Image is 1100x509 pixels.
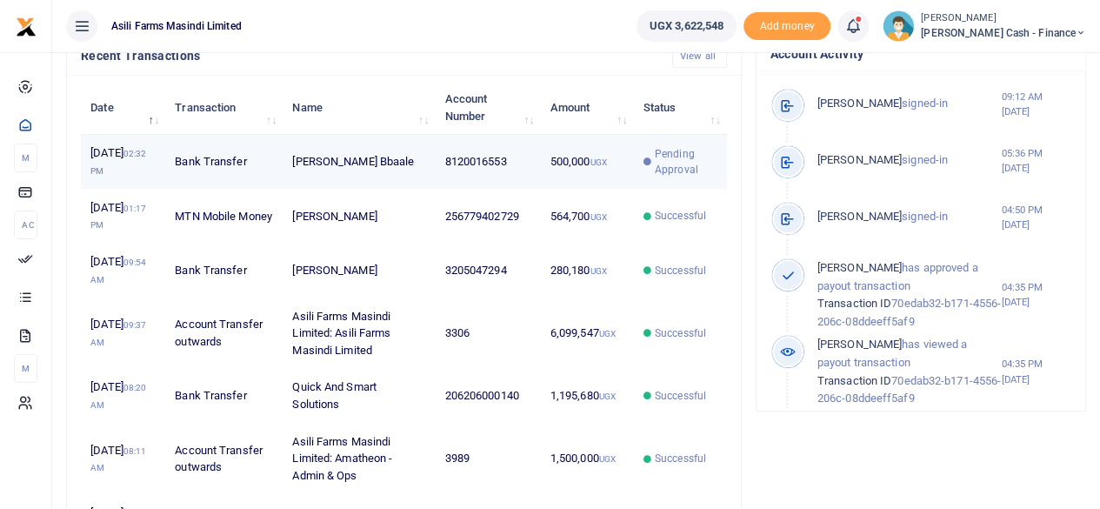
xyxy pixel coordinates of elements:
td: MTN Mobile Money [165,190,283,244]
th: Date: activate to sort column descending [81,81,165,135]
td: Quick And Smart Solutions [283,369,435,423]
small: 05:36 PM [DATE] [1001,146,1071,176]
td: [DATE] [81,424,165,495]
td: [DATE] [81,244,165,298]
td: 280,180 [540,244,633,298]
p: signed-in [817,151,1002,170]
small: UGX [599,392,616,401]
td: [PERSON_NAME] [283,244,435,298]
span: Pending Approval [655,146,717,177]
td: 1,195,680 [540,369,633,423]
a: profile-user [PERSON_NAME] [PERSON_NAME] Cash - Finance [883,10,1086,42]
small: UGX [590,212,606,222]
a: View all [672,44,727,68]
small: 09:54 AM [90,258,146,285]
td: [DATE] [81,298,165,369]
span: Transaction ID [817,297,891,310]
td: Account Transfer outwards [165,298,283,369]
a: logo-small logo-large logo-large [16,19,37,32]
span: [PERSON_NAME] [817,338,902,351]
span: [PERSON_NAME] [817,153,902,166]
small: UGX [590,157,606,167]
td: [DATE] [81,135,165,189]
span: [PERSON_NAME] [817,261,902,274]
h4: Recent Transactions [81,46,658,65]
span: Add money [743,12,830,41]
small: 09:37 AM [90,320,146,347]
small: 04:35 PM [DATE] [1001,357,1071,386]
small: 09:12 AM [DATE] [1001,90,1071,119]
span: Transaction ID [817,374,891,387]
td: [DATE] [81,369,165,423]
small: 02:32 PM [90,149,146,176]
th: Name: activate to sort column ascending [283,81,435,135]
span: Successful [655,325,706,341]
span: Successful [655,208,706,224]
small: 08:20 AM [90,383,146,410]
span: Asili Farms Masindi Limited [104,18,249,34]
p: signed-in [817,208,1002,226]
small: UGX [590,266,606,276]
h4: Account Activity [770,44,1071,64]
th: Account Number: activate to sort column ascending [435,81,540,135]
li: Wallet ballance [630,10,743,42]
td: 564,700 [540,190,633,244]
td: 3205047294 [435,244,540,298]
td: Asili Farms Masindi Limited: Amatheon - Admin & Ops [283,424,435,495]
th: Amount: activate to sort column ascending [540,81,633,135]
img: logo-small [16,17,37,37]
td: Bank Transfer [165,369,283,423]
span: Successful [655,451,706,466]
span: [PERSON_NAME] [817,210,902,223]
th: Transaction: activate to sort column ascending [165,81,283,135]
span: [PERSON_NAME] [817,97,902,110]
p: signed-in [817,95,1002,113]
small: UGX [599,329,616,338]
td: 256779402729 [435,190,540,244]
p: has viewed a payout transaction 70edab32-b171-4556-206c-08ddeeff5af9 [817,336,1002,408]
span: [PERSON_NAME] Cash - Finance [921,25,1086,41]
td: 1,500,000 [540,424,633,495]
td: Asili Farms Masindi Limited: Asili Farms Masindi Limited [283,298,435,369]
td: Bank Transfer [165,244,283,298]
small: UGX [599,454,616,464]
small: [PERSON_NAME] [921,11,1086,26]
a: UGX 3,622,548 [637,10,737,42]
td: 3306 [435,298,540,369]
small: 04:50 PM [DATE] [1001,203,1071,232]
td: [DATE] [81,190,165,244]
td: Bank Transfer [165,135,283,189]
span: UGX 3,622,548 [650,17,723,35]
th: Status: activate to sort column ascending [634,81,727,135]
td: 6,099,547 [540,298,633,369]
span: Successful [655,388,706,404]
td: 500,000 [540,135,633,189]
a: Add money [743,18,830,31]
td: [PERSON_NAME] Bbaale [283,135,435,189]
td: 3989 [435,424,540,495]
li: M [14,354,37,383]
li: M [14,144,37,172]
td: Account Transfer outwards [165,424,283,495]
td: [PERSON_NAME] [283,190,435,244]
small: 04:35 PM [DATE] [1001,280,1071,310]
p: has approved a payout transaction 70edab32-b171-4556-206c-08ddeeff5af9 [817,259,1002,332]
img: profile-user [883,10,914,42]
span: Successful [655,263,706,278]
li: Toup your wallet [743,12,830,41]
td: 8120016553 [435,135,540,189]
li: Ac [14,211,37,239]
td: 206206000140 [435,369,540,423]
